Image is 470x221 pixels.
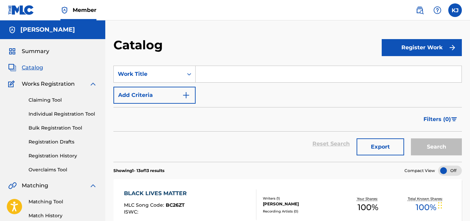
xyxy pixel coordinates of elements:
a: Matching Tool [29,198,97,205]
div: Drag [438,195,442,216]
span: Catalog [22,64,43,72]
img: 9d2ae6d4665cec9f34b9.svg [182,91,190,99]
a: Overclaims Tool [29,166,97,173]
span: MLC Song Code : [124,202,166,208]
p: Total Known Shares: [408,196,444,201]
img: Catalog [8,64,16,72]
img: search [416,6,424,14]
div: User Menu [448,3,462,17]
span: Filters ( 0 ) [423,115,451,123]
a: CatalogCatalog [8,64,43,72]
p: Your Shares: [357,196,379,201]
img: Summary [8,47,16,55]
button: Filters (0) [419,111,462,128]
span: 100 % [358,201,378,214]
button: Register Work [382,39,462,56]
img: MLC Logo [8,5,34,15]
a: Public Search [413,3,427,17]
div: Recording Artists ( 0 ) [263,209,339,214]
img: help [433,6,441,14]
div: BLACK LIVES MATTER [124,189,190,198]
div: Writers ( 1 ) [263,196,339,201]
span: 100 % [416,201,436,214]
a: Registration History [29,152,97,159]
img: filter [451,117,457,121]
span: Summary [22,47,49,55]
img: f7272a7cc735f4ea7f67.svg [448,44,456,52]
span: Works Registration [22,80,75,88]
a: Match History [29,212,97,219]
span: Compact View [404,168,435,174]
a: Registration Drafts [29,138,97,146]
a: Bulk Registration Tool [29,124,97,132]
span: BC26ZT [166,202,185,208]
div: [PERSON_NAME] [263,201,339,207]
button: Export [357,138,404,155]
div: Help [431,3,444,17]
p: Showing 1 - 13 of 13 results [113,168,164,174]
iframe: Chat Widget [436,188,470,221]
span: ISWC : [124,209,140,215]
img: Top Rightsholder [60,6,69,14]
img: Matching [8,182,17,190]
form: Search Form [113,66,462,162]
img: expand [89,182,97,190]
button: Add Criteria [113,87,196,104]
h5: KIARA JONES [20,26,75,34]
a: Individual Registration Tool [29,111,97,118]
span: Matching [22,182,48,190]
img: expand [89,80,97,88]
a: Claiming Tool [29,97,97,104]
h2: Catalog [113,37,166,53]
span: Member [73,6,96,14]
div: Work Title [118,70,179,78]
a: SummarySummary [8,47,49,55]
img: Accounts [8,26,16,34]
img: Works Registration [8,80,17,88]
